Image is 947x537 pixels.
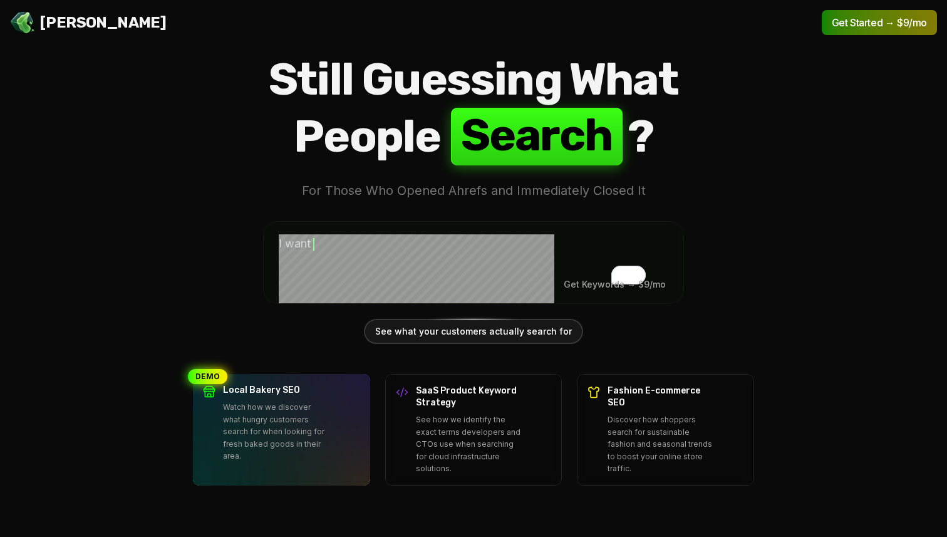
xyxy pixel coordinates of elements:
button: Submit [554,273,676,296]
p: Discover how shoppers search for sustainable fashion and seasonal trends to boost your online sto... [608,414,713,475]
div: DEMO [188,369,227,384]
span: People [294,108,440,165]
span: Get Keywords → $9/mo [564,278,666,291]
span: Still Guessing What [193,51,754,108]
h3: SaaS Product Keyword Strategy [416,385,522,409]
p: Watch how we discover what hungry customers search for when looking for fresh baked goods in thei... [223,401,330,462]
p: For Those Who Opened Ahrefs and Immediately Closed It [193,180,754,201]
span: c [559,108,584,162]
span: a [515,108,540,162]
span: Demo [527,383,550,394]
span: h [584,108,612,162]
textarea: To enrich screen reader interactions, please activate Accessibility in Grammarly extension settings [264,222,683,300]
span: e [489,108,515,162]
h3: Fashion E-commerce SEO [608,385,713,409]
span: ? [628,108,653,165]
p: See how we identify the exact terms developers and CTOs use when searching for cloud infrastructu... [416,414,522,475]
span: Demo [720,383,742,394]
img: Jello SEO Logo [10,10,35,35]
span: [PERSON_NAME] [40,13,166,33]
button: Get Started → $9/mo [822,10,937,35]
span: r [540,108,559,162]
h3: Local Bakery SEO [223,384,330,396]
div: See what your customers actually search for [365,320,582,343]
span: S [461,108,489,162]
span: Demo [336,383,359,393]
